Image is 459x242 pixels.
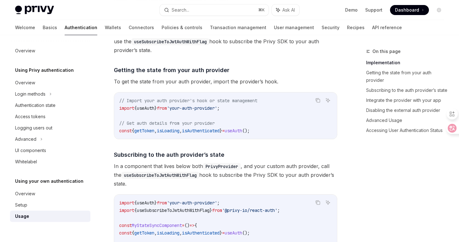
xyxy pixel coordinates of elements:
[242,230,250,236] span: ();
[314,96,322,104] button: Copy the contents from the code block
[372,48,401,55] span: On this page
[15,6,54,14] img: light logo
[272,4,299,16] button: Ask AI
[10,199,90,211] a: Setup
[182,223,184,228] span: =
[15,90,45,98] div: Login methods
[134,208,137,213] span: {
[203,163,241,170] code: PrivyProvider
[222,128,225,134] span: =
[134,128,154,134] span: getToken
[15,79,35,87] div: Overview
[345,7,358,13] a: Demo
[10,211,90,222] a: Usage
[182,230,220,236] span: isAuthenticated
[390,5,429,15] a: Dashboard
[10,45,90,56] a: Overview
[132,128,134,134] span: {
[10,111,90,122] a: Access tokens
[167,200,217,206] span: 'your-auth-provider'
[15,213,29,220] div: Usage
[184,223,189,228] span: ()
[210,208,212,213] span: }
[434,5,444,15] button: Toggle dark mode
[154,230,157,236] span: ,
[365,7,382,13] a: Support
[119,105,134,111] span: import
[15,158,37,166] div: Whitelabel
[162,20,202,35] a: Policies & controls
[119,98,257,103] span: // Import your auth provider's hook or state management
[372,20,402,35] a: API reference
[119,128,132,134] span: const
[10,77,90,88] a: Overview
[179,128,182,134] span: ,
[366,125,449,135] a: Accessing User Authentication Status
[10,145,90,156] a: UI components
[10,100,90,111] a: Authentication state
[277,208,280,213] span: ;
[210,20,266,35] a: Transaction management
[119,208,134,213] span: import
[274,20,314,35] a: User management
[220,230,222,236] span: }
[324,96,332,104] button: Ask AI
[154,105,157,111] span: }
[132,223,182,228] span: MyStateSyncComponent
[15,66,74,74] h5: Using Privy authentication
[137,200,154,206] span: useAuth
[366,95,449,105] a: Integrate the provider with your app
[137,105,154,111] span: useAuth
[242,128,250,134] span: ();
[160,4,269,16] button: Search...⌘K
[258,8,265,13] span: ⌘ K
[225,230,242,236] span: useAuth
[129,20,154,35] a: Connectors
[15,190,35,197] div: Overview
[172,6,189,14] div: Search...
[314,198,322,207] button: Copy the contents from the code block
[212,208,222,213] span: from
[195,223,197,228] span: {
[189,223,195,228] span: =>
[366,58,449,68] a: Implementation
[15,135,36,143] div: Advanced
[132,230,134,236] span: {
[154,200,157,206] span: }
[15,102,56,109] div: Authentication state
[220,128,222,134] span: }
[114,66,229,74] span: Getting the state from your auth provider
[15,147,46,154] div: UI components
[322,20,339,35] a: Security
[114,28,337,55] span: To integrate JWT-based authentication with Privy in your React application, you’ll need to use th...
[347,20,365,35] a: Recipes
[182,128,220,134] span: isAuthenticated
[131,38,209,45] code: useSubscribeToJwtAuthWithFlag
[43,20,57,35] a: Basics
[15,113,45,120] div: Access tokens
[179,230,182,236] span: ,
[119,223,132,228] span: const
[157,200,167,206] span: from
[105,20,121,35] a: Wallets
[157,230,179,236] span: isLoading
[366,115,449,125] a: Advanced Usage
[154,128,157,134] span: ,
[282,7,295,13] span: Ask AI
[119,200,134,206] span: import
[10,188,90,199] a: Overview
[217,200,220,206] span: ;
[324,198,332,207] button: Ask AI
[114,150,224,159] span: Subscribing to the auth provider’s state
[15,177,83,185] h5: Using your own authentication
[15,201,27,209] div: Setup
[395,7,419,13] span: Dashboard
[15,20,35,35] a: Welcome
[217,105,220,111] span: ;
[366,105,449,115] a: Disabling the external auth provider
[167,105,217,111] span: 'your-auth-provider'
[10,156,90,167] a: Whitelabel
[157,105,167,111] span: from
[366,68,449,85] a: Getting the state from your auth provider
[157,128,179,134] span: isLoading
